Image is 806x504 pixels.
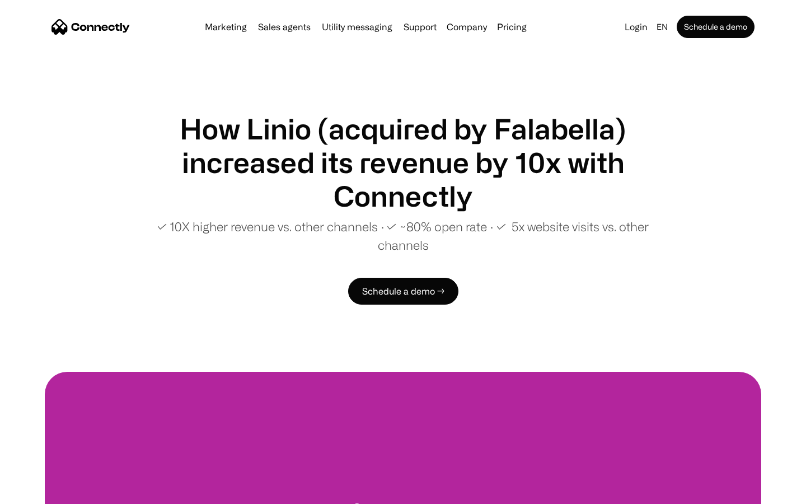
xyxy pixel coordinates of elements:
[134,112,672,213] h1: How Linio (acquired by Falabella) increased its revenue by 10x with Connectly
[399,22,441,31] a: Support
[134,217,672,254] p: ✓ 10X higher revenue vs. other channels ∙ ✓ ~80% open rate ∙ ✓ 5x website visits vs. other channels
[657,19,668,35] div: en
[11,483,67,500] aside: Language selected: English
[22,484,67,500] ul: Language list
[254,22,315,31] a: Sales agents
[620,19,652,35] a: Login
[493,22,531,31] a: Pricing
[447,19,487,35] div: Company
[317,22,397,31] a: Utility messaging
[348,278,458,305] a: Schedule a demo →
[200,22,251,31] a: Marketing
[677,16,755,38] a: Schedule a demo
